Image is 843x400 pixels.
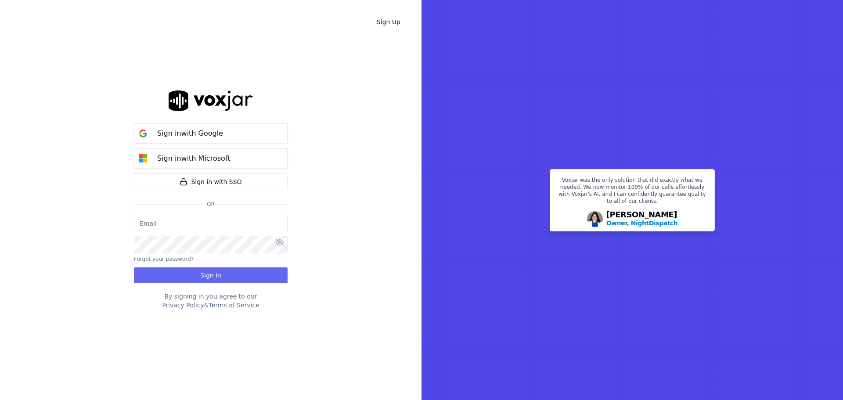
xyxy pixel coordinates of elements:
[134,123,288,143] button: Sign inwith Google
[587,211,603,227] img: Avatar
[157,153,230,164] p: Sign in with Microsoft
[203,201,218,208] span: Or
[157,128,223,139] p: Sign in with Google
[134,150,152,167] img: microsoft Sign in button
[169,90,253,111] img: logo
[134,256,194,263] button: Forgot your password?
[370,14,407,30] a: Sign Up
[606,211,678,227] div: [PERSON_NAME]
[209,301,259,310] button: Terms of Service
[134,173,288,190] a: Sign in with SSO
[134,148,288,168] button: Sign inwith Microsoft
[134,215,288,232] input: Email
[134,292,288,310] div: By signing in you agree to our &
[134,125,152,142] img: google Sign in button
[134,267,288,283] button: Sign In
[162,301,204,310] button: Privacy Policy
[606,219,678,227] p: Owner, NightDispatch
[555,177,709,208] p: Voxjar was the only solution that did exactly what we needed. We now monitor 100% of our calls ef...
